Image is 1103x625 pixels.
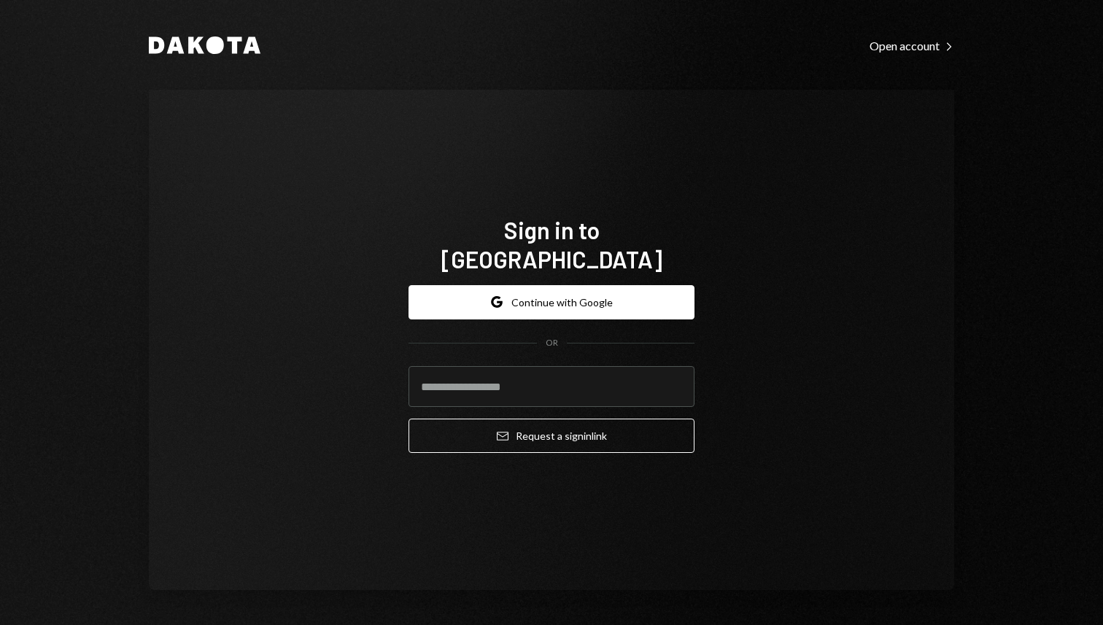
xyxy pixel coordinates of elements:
button: Continue with Google [409,285,694,319]
a: Open account [870,37,954,53]
div: OR [546,337,558,349]
button: Request a signinlink [409,419,694,453]
div: Open account [870,39,954,53]
h1: Sign in to [GEOGRAPHIC_DATA] [409,215,694,273]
